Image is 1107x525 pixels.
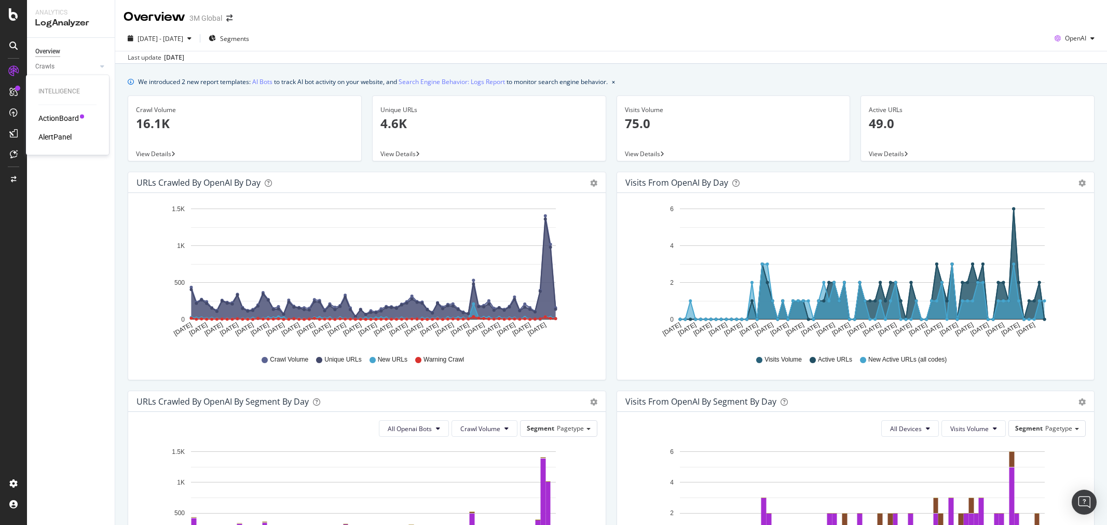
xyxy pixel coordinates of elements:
[1078,179,1086,187] div: gear
[35,61,54,72] div: Crawls
[136,201,593,346] svg: A chart.
[460,424,500,433] span: Crawl Volume
[800,321,821,337] text: [DATE]
[830,321,851,337] text: [DATE]
[449,321,470,337] text: [DATE]
[172,321,193,337] text: [DATE]
[969,321,990,337] text: [DATE]
[557,424,584,433] span: Pagetype
[815,321,836,337] text: [DATE]
[1072,490,1097,515] div: Open Intercom Messenger
[625,177,728,188] div: Visits from OpenAI by day
[692,321,713,337] text: [DATE]
[434,321,455,337] text: [DATE]
[670,479,674,486] text: 4
[399,76,505,87] a: Search Engine Behavior: Logs Report
[950,424,989,433] span: Visits Volume
[138,76,608,87] div: We introduced 2 new report templates: to track AI bot activity on your website, and to monitor se...
[174,510,185,517] text: 500
[326,321,347,337] text: [DATE]
[670,448,674,455] text: 6
[164,53,184,62] div: [DATE]
[311,321,332,337] text: [DATE]
[234,321,255,337] text: [DATE]
[868,355,947,364] span: New Active URLs (all codes)
[35,46,107,57] a: Overview
[590,179,597,187] div: gear
[324,355,361,364] span: Unique URLs
[465,321,486,337] text: [DATE]
[38,114,79,124] a: ActionBoard
[481,321,501,337] text: [DATE]
[172,205,185,213] text: 1.5K
[670,510,674,517] text: 2
[625,396,776,407] div: Visits from OpenAI By Segment By Day
[138,34,183,43] span: [DATE] - [DATE]
[869,149,904,158] span: View Details
[590,398,597,406] div: gear
[609,74,618,89] button: close banner
[1000,321,1020,337] text: [DATE]
[941,420,1006,437] button: Visits Volume
[861,321,882,337] text: [DATE]
[938,321,959,337] text: [DATE]
[953,321,974,337] text: [DATE]
[1078,398,1086,406] div: gear
[670,279,674,286] text: 2
[527,424,554,433] span: Segment
[280,321,301,337] text: [DATE]
[357,321,378,337] text: [DATE]
[723,321,744,337] text: [DATE]
[265,321,285,337] text: [DATE]
[923,321,944,337] text: [DATE]
[38,132,72,143] a: AlertPanel
[373,321,393,337] text: [DATE]
[892,321,913,337] text: [DATE]
[846,321,867,337] text: [DATE]
[1050,30,1099,47] button: OpenAI
[136,177,261,188] div: URLs Crawled by OpenAI by day
[35,61,97,72] a: Crawls
[181,316,185,323] text: 0
[818,355,852,364] span: Active URLs
[35,46,60,57] div: Overview
[661,321,682,337] text: [DATE]
[423,355,464,364] span: Warning Crawl
[1065,34,1086,43] span: OpenAI
[869,105,1086,115] div: Active URLs
[890,424,922,433] span: All Devices
[388,321,409,337] text: [DATE]
[511,321,532,337] text: [DATE]
[527,321,548,337] text: [DATE]
[342,321,363,337] text: [DATE]
[707,321,728,337] text: [DATE]
[380,115,598,132] p: 4.6K
[419,321,440,337] text: [DATE]
[226,15,233,22] div: arrow-right-arrow-left
[174,279,185,286] text: 500
[136,149,171,158] span: View Details
[452,420,517,437] button: Crawl Volume
[764,355,802,364] span: Visits Volume
[136,396,309,407] div: URLs Crawled by OpenAI By Segment By Day
[250,321,270,337] text: [DATE]
[128,53,184,62] div: Last update
[625,149,660,158] span: View Details
[38,87,97,96] div: Intelligence
[124,8,185,26] div: Overview
[380,149,416,158] span: View Details
[204,30,253,47] button: Segments
[754,321,774,337] text: [DATE]
[252,76,272,87] a: AI Bots
[128,76,1095,87] div: info banner
[670,205,674,213] text: 6
[1015,424,1043,433] span: Segment
[670,242,674,250] text: 4
[136,105,353,115] div: Crawl Volume
[177,242,185,250] text: 1K
[172,448,185,455] text: 1.5K
[388,424,432,433] span: All Openai Bots
[270,355,308,364] span: Crawl Volume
